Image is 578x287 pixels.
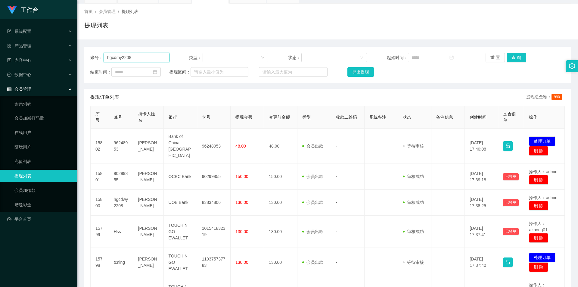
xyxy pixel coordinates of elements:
[14,98,72,110] a: 会员列表
[347,67,374,77] button: 导出提现
[529,175,548,185] button: 删 除
[235,144,246,148] span: 48.00
[569,63,575,69] i: 图标: setting
[529,253,555,262] button: 处理订单
[465,164,498,190] td: [DATE] 17:39:18
[269,115,290,120] span: 变更前金额
[302,200,323,205] span: 会员出款
[235,260,248,265] span: 130.00
[7,213,72,225] a: 图标: dashboard平台首页
[164,216,197,248] td: TOUCH N GO EWALLET
[109,164,133,190] td: 90299855
[95,9,96,14] span: /
[84,9,93,14] span: 首页
[114,115,122,120] span: 账号
[91,216,109,248] td: 15799
[526,94,565,101] div: 提现总金额：
[14,112,72,124] a: 会员加减打码量
[197,190,231,216] td: 83834806
[197,216,231,248] td: 101541832319
[202,115,210,120] span: 卡号
[91,129,109,164] td: 15802
[529,136,555,146] button: 处理订单
[235,200,248,205] span: 130.00
[264,248,297,277] td: 130.00
[470,115,486,120] span: 创建时间
[90,55,104,61] span: 账号：
[336,200,337,205] span: -
[90,94,119,101] span: 提现订单列表
[507,53,526,62] button: 查 询
[7,58,31,63] span: 内容中心
[133,164,164,190] td: [PERSON_NAME]
[109,216,133,248] td: Hss
[302,174,323,179] span: 会员出款
[503,199,519,206] button: 已锁单
[503,228,519,235] button: 已锁单
[403,144,424,148] span: 等待审核
[235,115,252,120] span: 提现金额
[191,67,248,77] input: 请输入最小值为
[529,233,548,243] button: 删 除
[529,221,548,232] span: 操作人：azhong01
[7,43,31,48] span: 产品管理
[7,44,11,48] i: 图标: appstore-o
[164,164,197,190] td: OCBC Bank
[7,87,11,91] i: 图标: table
[403,115,411,120] span: 状态
[164,248,197,277] td: TOUCH N GO EWALLET
[465,248,498,277] td: [DATE] 17:37:40
[109,248,133,277] td: tcning
[503,141,513,151] button: 图标: lock
[133,248,164,277] td: [PERSON_NAME]
[529,115,537,120] span: 操作
[529,146,548,156] button: 删 除
[189,55,203,61] span: 类型：
[164,129,197,164] td: Bank of China [GEOGRAPHIC_DATA]
[529,262,548,272] button: 删 除
[503,257,513,267] button: 图标: lock
[14,199,72,211] a: 赠送彩金
[403,260,424,265] span: 等待审核
[138,111,155,123] span: 持卡人姓名
[164,190,197,216] td: UOB Bank
[336,115,357,120] span: 收款二维码
[14,184,72,196] a: 会员加扣款
[403,174,424,179] span: 审核成功
[153,70,157,74] i: 图标: calendar
[465,190,498,216] td: [DATE] 17:38:25
[465,216,498,248] td: [DATE] 17:37:41
[486,53,505,62] button: 重 置
[235,174,248,179] span: 150.00
[360,56,363,60] i: 图标: down
[264,129,297,164] td: 48.00
[7,72,31,77] span: 数据中心
[99,9,116,14] span: 会员管理
[369,115,386,120] span: 系统备注
[91,164,109,190] td: 15801
[95,111,100,123] span: 序号
[14,155,72,167] a: 充值列表
[503,173,519,180] button: 已锁单
[109,129,133,164] td: 96248953
[336,229,337,234] span: -
[449,55,454,60] i: 图标: calendar
[197,164,231,190] td: 90299855
[7,29,31,34] span: 系统配置
[84,21,108,30] h1: 提现列表
[235,229,248,234] span: 130.00
[248,69,259,75] span: ~
[7,29,11,33] i: 图标: form
[552,94,562,100] span: 990
[7,87,31,92] span: 会员管理
[264,164,297,190] td: 150.00
[104,53,169,62] input: 请输入
[90,69,111,75] span: 结束时间：
[261,56,265,60] i: 图标: down
[133,129,164,164] td: [PERSON_NAME]
[20,0,39,20] h1: 工作台
[336,260,337,265] span: -
[288,55,302,61] span: 状态：
[91,248,109,277] td: 15798
[403,229,424,234] span: 审核成功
